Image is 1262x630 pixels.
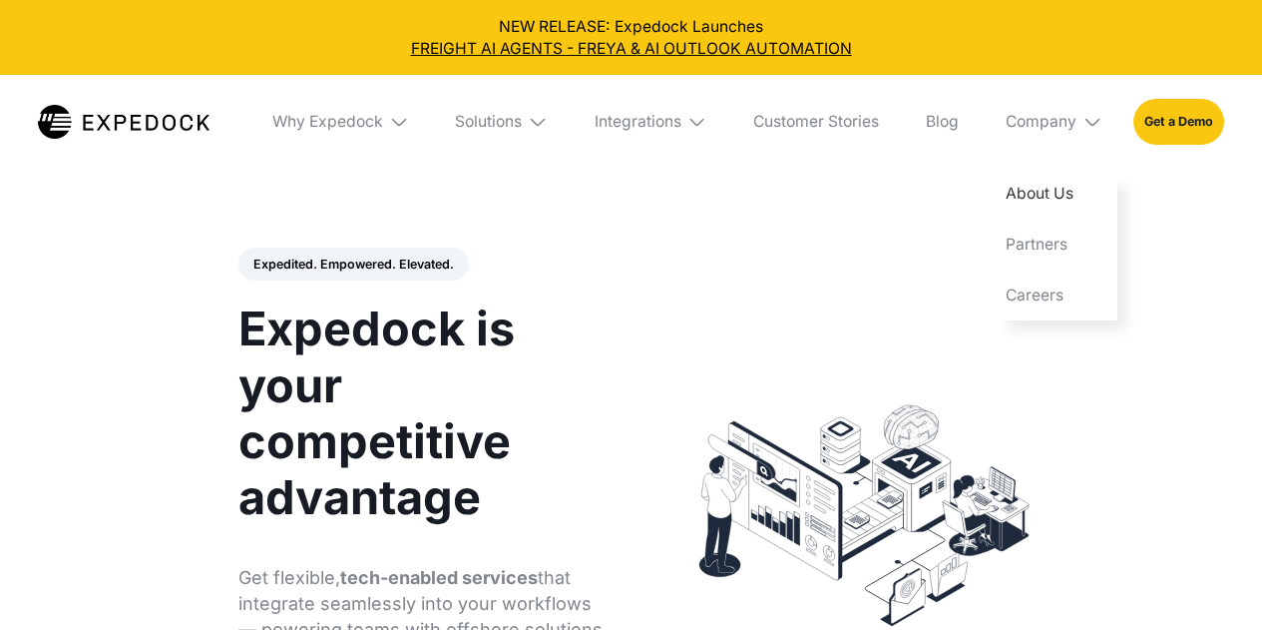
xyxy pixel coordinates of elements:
div: Company [990,75,1117,169]
div: Solutions [440,75,564,169]
div: Company [1006,112,1076,132]
div: Integrations [595,112,681,132]
div: NEW RELEASE: Expedock Launches [16,16,1247,60]
a: Customer Stories [738,75,895,169]
div: Solutions [455,112,522,132]
nav: Company [990,169,1117,320]
a: Get a Demo [1133,99,1224,144]
a: FREIGHT AI AGENTS - FREYA & AI OUTLOOK AUTOMATION [16,38,1247,60]
a: Partners [990,220,1117,271]
div: Why Expedock [256,75,424,169]
strong: tech-enabled services [340,567,538,588]
div: Integrations [579,75,722,169]
a: About Us [990,169,1117,220]
h1: Expedock is your competitive advantage [238,301,609,525]
div: Why Expedock [272,112,383,132]
a: Blog [911,75,975,169]
a: Careers [990,270,1117,320]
